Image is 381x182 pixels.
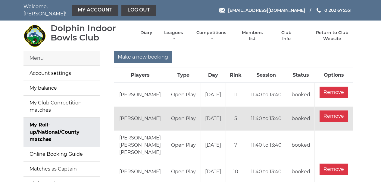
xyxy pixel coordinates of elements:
td: [PERSON_NAME] [PERSON_NAME] [PERSON_NAME] [114,131,166,160]
td: 11:40 to 13:40 [246,131,287,160]
th: Players [114,68,166,83]
td: [DATE] [201,107,226,131]
span: [EMAIL_ADDRESS][DOMAIN_NAME] [228,8,305,13]
div: Menu [23,51,100,66]
td: [DATE] [201,83,226,107]
a: Diary [140,30,152,36]
div: Dolphin Indoor Bowls Club [51,24,130,42]
td: 7 [226,131,246,160]
a: Log out [121,5,156,16]
a: My Roll-up/National/County matches [23,118,100,147]
input: Remove [320,164,348,175]
a: Members list [238,30,266,42]
td: booked [287,131,315,160]
img: Email [219,8,225,13]
th: Day [201,68,226,83]
a: Club Info [277,30,296,42]
td: 11 [226,83,246,107]
td: Open Play [166,83,201,107]
td: [PERSON_NAME] [114,83,166,107]
td: [DATE] [201,131,226,160]
a: Return to Club Website [307,30,358,42]
th: Status [287,68,315,83]
a: Competitions [195,30,228,42]
span: 01202 675551 [324,8,351,13]
td: booked [287,83,315,107]
input: Remove [320,87,348,98]
td: 11:40 to 13:40 [246,83,287,107]
input: Make a new booking [114,51,172,63]
td: 5 [226,107,246,131]
th: Rink [226,68,246,83]
a: My Account [72,5,118,16]
nav: Welcome, [PERSON_NAME]! [23,3,158,18]
td: Open Play [166,131,201,160]
td: [PERSON_NAME] [114,107,166,131]
th: Options [315,68,353,83]
a: Matches as Captain [23,162,100,176]
th: Type [166,68,201,83]
a: Online Booking Guide [23,147,100,161]
td: 11:40 to 13:40 [246,107,287,131]
a: Phone us 01202 675551 [316,7,351,14]
th: Session [246,68,287,83]
img: Phone us [317,8,321,13]
a: My balance [23,81,100,95]
a: Account settings [23,66,100,81]
td: Open Play [166,107,201,131]
a: Email [EMAIL_ADDRESS][DOMAIN_NAME] [219,7,305,14]
td: booked [287,107,315,131]
a: My Club Competition matches [23,96,100,117]
input: Remove [320,110,348,122]
img: Dolphin Indoor Bowls Club [23,24,46,47]
a: Leagues [163,30,184,42]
